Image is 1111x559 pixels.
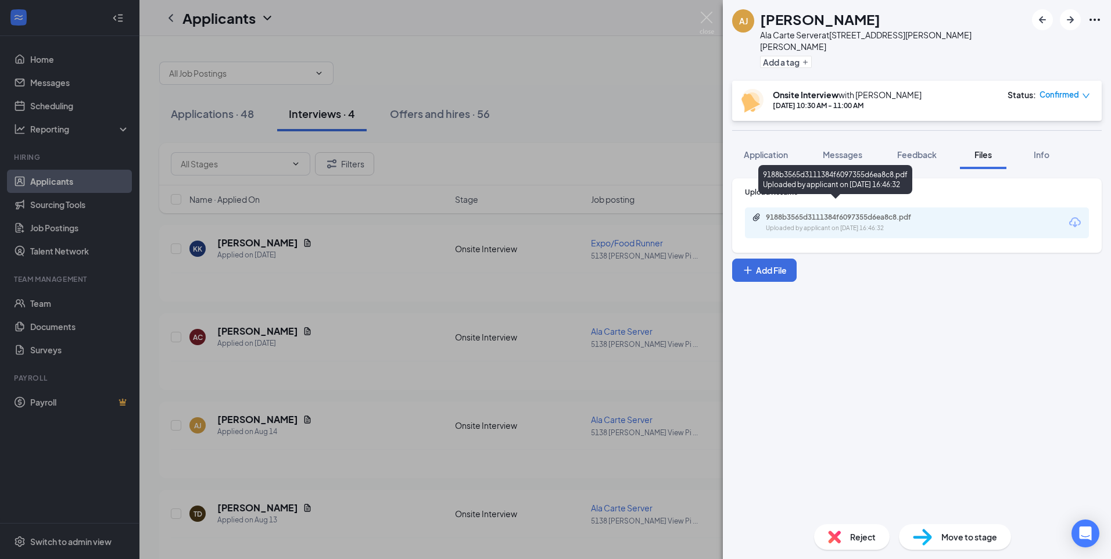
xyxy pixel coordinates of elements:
div: Status : [1008,89,1036,101]
div: Uploaded by applicant on [DATE] 16:46:32 [766,224,940,233]
div: with [PERSON_NAME] [773,89,922,101]
svg: Plus [802,59,809,66]
span: Feedback [897,149,937,160]
span: Files [974,149,992,160]
button: ArrowLeftNew [1032,9,1053,30]
span: Confirmed [1040,89,1079,101]
span: Reject [850,531,876,543]
svg: Plus [742,264,754,276]
svg: Ellipses [1088,13,1102,27]
button: Add FilePlus [732,259,797,282]
svg: ArrowRight [1063,13,1077,27]
a: Paperclip9188b3565d3111384f6097355d6ea8c8.pdfUploaded by applicant on [DATE] 16:46:32 [752,213,940,233]
div: 9188b3565d3111384f6097355d6ea8c8.pdf Uploaded by applicant on [DATE] 16:46:32 [758,165,912,194]
svg: Paperclip [752,213,761,222]
div: Upload Resume [745,187,1089,197]
span: Info [1034,149,1049,160]
h1: [PERSON_NAME] [760,9,880,29]
div: Open Intercom Messenger [1071,519,1099,547]
div: AJ [739,15,748,27]
span: Messages [823,149,862,160]
svg: ArrowLeftNew [1035,13,1049,27]
div: Ala Carte Server at [STREET_ADDRESS][PERSON_NAME][PERSON_NAME] [760,29,1026,52]
button: PlusAdd a tag [760,56,812,68]
b: Onsite Interview [773,89,838,100]
div: [DATE] 10:30 AM - 11:00 AM [773,101,922,110]
svg: Download [1068,216,1082,230]
button: ArrowRight [1060,9,1081,30]
span: Move to stage [941,531,997,543]
span: down [1082,92,1090,100]
div: 9188b3565d3111384f6097355d6ea8c8.pdf [766,213,929,222]
span: Application [744,149,788,160]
